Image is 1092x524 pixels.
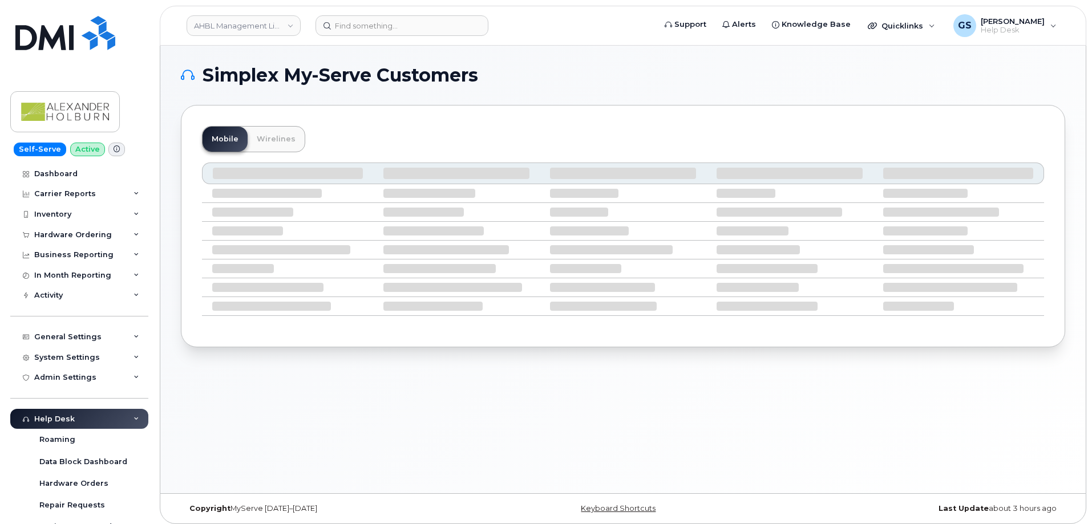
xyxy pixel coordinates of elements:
[181,504,476,513] div: MyServe [DATE]–[DATE]
[248,127,305,152] a: Wirelines
[203,127,248,152] a: Mobile
[770,504,1065,513] div: about 3 hours ago
[939,504,989,513] strong: Last Update
[203,67,478,84] span: Simplex My-Serve Customers
[581,504,656,513] a: Keyboard Shortcuts
[189,504,230,513] strong: Copyright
